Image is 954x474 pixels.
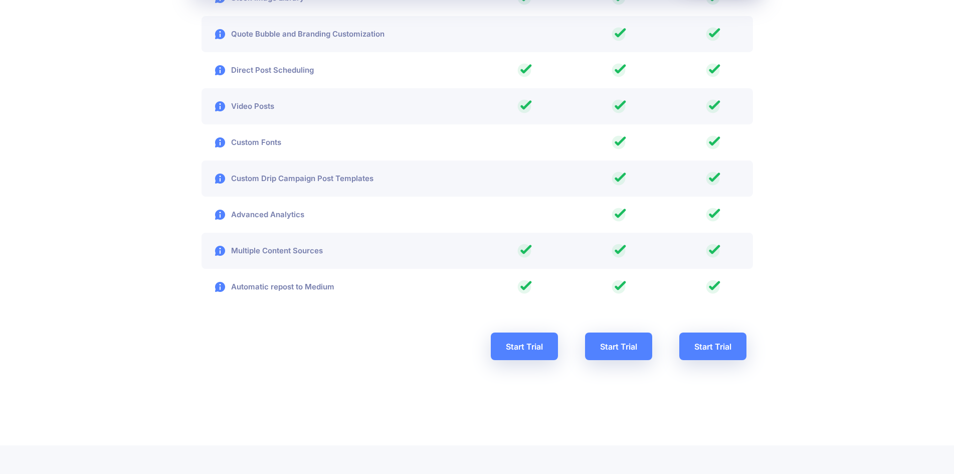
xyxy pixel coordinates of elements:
[202,173,373,185] p: Custom Drip Campaign Post Templates
[679,333,746,360] a: Start Trial
[491,333,558,360] a: Start Trial
[202,64,314,76] p: Direct Post Scheduling
[202,281,334,293] p: Automatic repost to Medium
[202,100,274,112] p: Video Posts
[585,333,652,360] a: Start Trial
[202,136,281,148] p: Custom Fonts
[202,209,304,221] p: Advanced Analytics
[202,28,385,40] p: Quote Bubble and Branding Customization
[202,245,323,257] p: Multiple Content Sources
